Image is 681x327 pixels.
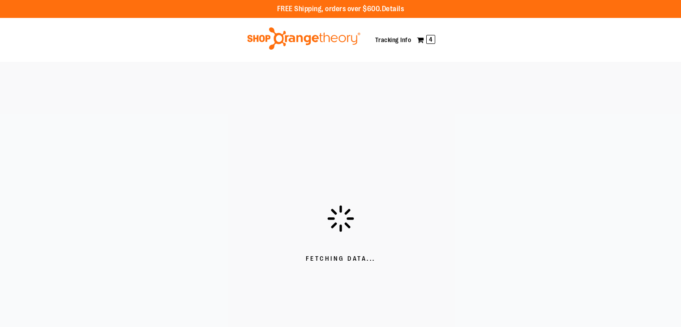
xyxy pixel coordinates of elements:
span: 4 [426,35,435,44]
img: Shop Orangetheory [246,27,362,50]
a: Tracking Info [375,36,411,43]
p: FREE Shipping, orders over $600. [277,4,404,14]
a: Details [382,5,404,13]
span: Fetching Data... [306,254,376,263]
